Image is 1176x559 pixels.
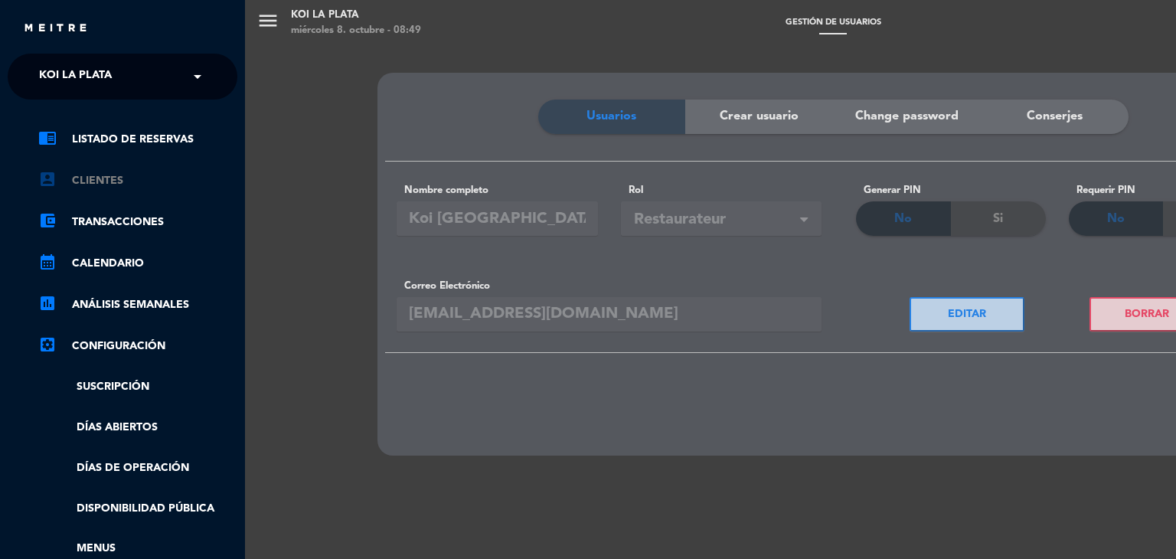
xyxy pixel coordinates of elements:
[38,172,237,190] a: account_boxClientes
[38,294,57,312] i: assessment
[38,378,237,396] a: Suscripción
[38,254,237,273] a: calendar_monthCalendario
[38,296,237,314] a: assessmentANÁLISIS SEMANALES
[23,23,88,34] img: MEITRE
[38,253,57,271] i: calendar_month
[38,500,237,518] a: Disponibilidad pública
[38,335,57,354] i: settings_applications
[38,130,237,149] a: chrome_reader_modeListado de Reservas
[38,129,57,147] i: chrome_reader_mode
[39,60,112,93] span: KOI LA PLATA
[38,170,57,188] i: account_box
[38,419,237,436] a: Días abiertos
[38,213,237,231] a: account_balance_walletTransacciones
[38,211,57,230] i: account_balance_wallet
[38,540,237,557] a: Menus
[38,459,237,477] a: Días de Operación
[38,337,237,355] a: Configuración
